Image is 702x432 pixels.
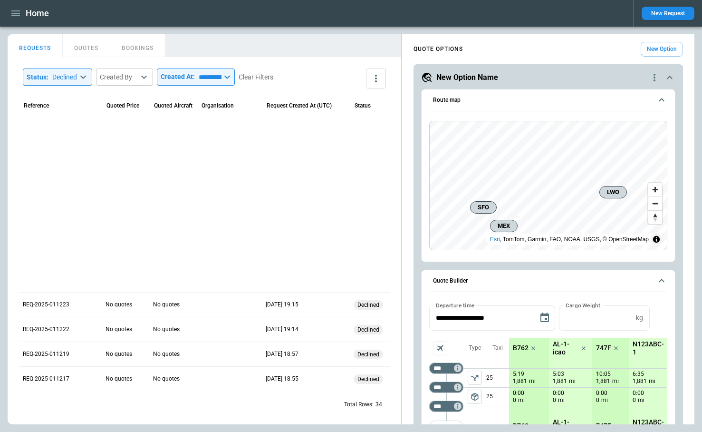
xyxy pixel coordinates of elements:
p: 1,881 [633,377,647,385]
h6: Quote Builder [433,278,468,284]
div: , TomTom, Garmin, FAO, NOAA, USGS, © OpenStreetMap [490,235,649,244]
span: package_2 [470,392,480,402]
span: declined [356,376,381,383]
p: Created At: [161,73,195,81]
p: mi [569,377,576,385]
p: 0 [633,396,636,404]
div: Required details (cargo weight, passenger list, etc.) are missing. [354,374,383,384]
span: SFO [474,203,492,212]
button: BOOKINGS [110,34,165,57]
p: 0:00 [553,390,564,397]
button: Zoom in [648,183,662,196]
span: Type of sector [468,390,482,404]
h6: Route map [433,97,461,103]
summary: Toggle attribution [651,234,662,245]
button: New Request [642,7,694,20]
div: Request Created At (UTC) [267,102,332,109]
p: 26/08/2025 18:55 [266,375,298,383]
button: Reset bearing to north [648,210,662,224]
p: mi [638,396,644,404]
p: 6:35 [633,371,644,378]
span: LWO [604,187,623,197]
button: QUOTES [63,34,110,57]
button: REQUESTS [8,34,63,57]
p: 747F [596,344,611,352]
div: Declined [52,72,77,82]
button: Clear Filters [239,71,273,83]
p: 26/08/2025 18:57 [266,350,298,358]
span: declined [356,326,381,333]
p: 0:00 [633,390,644,397]
p: mi [649,377,655,385]
div: Status [355,102,371,109]
a: Esri [490,236,500,243]
p: No quotes [106,350,132,358]
label: Departure time [436,301,475,309]
p: 0:00 [513,390,524,397]
span: declined [356,351,381,358]
p: REQ-2025-011217 [23,375,69,383]
button: Quote Builder [429,270,667,292]
div: quote-option-actions [649,72,660,83]
canvas: Map [430,121,667,250]
div: declined reason 1 [354,350,383,359]
p: 1,881 [513,377,527,385]
div: Organisation [202,102,234,109]
p: No quotes [153,325,180,334]
p: N123ABC-1 [633,340,664,356]
p: No quotes [106,325,132,334]
p: Total Rows: [344,401,374,409]
p: AL-1- icao [553,340,579,356]
button: Zoom out [648,196,662,210]
p: 0 [513,396,516,404]
button: Route map [429,89,667,111]
p: No quotes [153,375,180,383]
h5: New Option Name [436,72,498,83]
div: Reference [24,102,49,109]
p: 1,881 [553,377,567,385]
p: No quotes [106,301,132,309]
div: declined reason 1 [354,325,383,334]
div: Quoted Aircraft [154,102,192,109]
span: declined [356,302,381,308]
p: mi [518,396,525,404]
p: kg [636,314,643,322]
div: Created By [100,72,138,82]
p: 10:05 [596,371,611,378]
div: Status : [27,72,77,82]
p: Type [469,344,481,352]
span: Type of sector [468,371,482,385]
button: New Option Namequote-option-actions [421,72,675,83]
button: left aligned [468,371,482,385]
p: 0:00 [596,390,607,397]
div: Too short [429,421,463,432]
p: 34 [375,401,382,409]
p: No quotes [106,375,132,383]
p: 0 [553,396,556,404]
button: New Option [641,42,683,57]
h4: QUOTE OPTIONS [414,47,463,51]
label: Cargo Weight [566,301,600,309]
p: REQ-2025-011223 [23,301,69,309]
button: Choose date, selected date is Aug 26, 2025 [535,308,554,327]
div: Too short [429,363,463,374]
p: mi [558,396,565,404]
p: 5:03 [553,371,564,378]
button: more [366,69,386,88]
div: Quoted Price [106,102,139,109]
p: REQ-2025-011219 [23,350,69,358]
p: 25 [486,369,509,387]
div: Too short [429,382,463,393]
div: Too short [429,401,463,412]
p: 5:19 [513,371,524,378]
p: No quotes [153,350,180,358]
p: mi [612,377,619,385]
p: mi [601,396,608,404]
div: Route map [429,121,667,250]
p: 26/08/2025 19:15 [266,301,298,309]
p: 747F [596,422,611,430]
p: 1,881 [596,377,610,385]
p: 26/08/2025 19:14 [266,325,298,334]
p: B762 [513,344,529,352]
p: B762 [513,422,529,430]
